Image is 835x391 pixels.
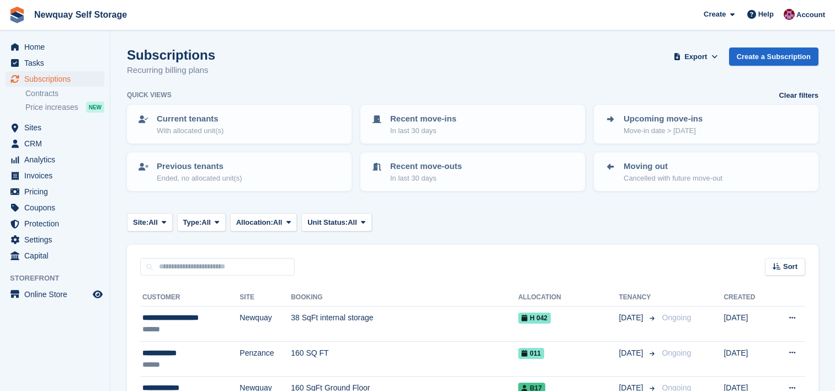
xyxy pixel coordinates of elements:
p: With allocated unit(s) [157,125,224,136]
span: Storefront [10,273,110,284]
a: Clear filters [779,90,818,101]
span: Capital [24,248,91,263]
button: Type: All [177,213,226,231]
a: Newquay Self Storage [30,6,131,24]
p: Recurring billing plans [127,64,215,77]
span: Type: [183,217,202,228]
a: Price increases NEW [25,101,104,113]
span: Allocation: [236,217,273,228]
a: Preview store [91,288,104,301]
img: Paul Upson [784,9,795,20]
th: Created [724,289,770,307]
button: Allocation: All [230,213,297,231]
span: Help [758,9,774,20]
p: Recent move-outs [390,160,462,173]
td: 38 SqFt internal storage [291,307,518,342]
h1: Subscriptions [127,47,215,62]
span: Export [684,51,707,62]
a: menu [6,168,104,183]
td: Penzance [240,341,291,377]
th: Customer [140,289,240,307]
span: Protection [24,216,91,231]
a: menu [6,120,104,135]
a: Recent move-ins In last 30 days [361,106,584,142]
span: Sort [783,261,797,272]
a: Moving out Cancelled with future move-out [595,154,817,190]
a: menu [6,136,104,151]
span: Tasks [24,55,91,71]
span: All [148,217,158,228]
a: menu [6,248,104,263]
a: menu [6,184,104,199]
span: Sites [24,120,91,135]
div: NEW [86,102,104,113]
span: Account [796,9,825,20]
span: Analytics [24,152,91,167]
th: Site [240,289,291,307]
span: [DATE] [619,347,645,359]
span: Site: [133,217,148,228]
td: [DATE] [724,341,770,377]
a: menu [6,55,104,71]
span: Home [24,39,91,55]
td: Newquay [240,307,291,342]
a: Contracts [25,88,104,99]
span: Invoices [24,168,91,183]
a: Previous tenants Ended, no allocated unit(s) [128,154,350,190]
button: Export [672,47,720,66]
span: Settings [24,232,91,247]
span: Coupons [24,200,91,215]
span: Price increases [25,102,78,113]
a: menu [6,287,104,302]
span: Ongoing [662,348,691,357]
a: menu [6,152,104,167]
button: Unit Status: All [301,213,371,231]
span: 011 [518,348,544,359]
span: [DATE] [619,312,645,324]
a: Create a Subscription [729,47,818,66]
p: In last 30 days [390,125,456,136]
a: Recent move-outs In last 30 days [361,154,584,190]
span: All [201,217,211,228]
h6: Quick views [127,90,172,100]
p: Ended, no allocated unit(s) [157,173,242,184]
p: Cancelled with future move-out [624,173,722,184]
p: Recent move-ins [390,113,456,125]
a: menu [6,216,104,231]
td: [DATE] [724,307,770,342]
p: In last 30 days [390,173,462,184]
a: Upcoming move-ins Move-in date > [DATE] [595,106,817,142]
td: 160 SQ FT [291,341,518,377]
span: All [348,217,357,228]
p: Upcoming move-ins [624,113,703,125]
span: All [273,217,283,228]
a: menu [6,71,104,87]
th: Booking [291,289,518,307]
span: Online Store [24,287,91,302]
p: Move-in date > [DATE] [624,125,703,136]
button: Site: All [127,213,173,231]
a: Current tenants With allocated unit(s) [128,106,350,142]
p: Current tenants [157,113,224,125]
span: CRM [24,136,91,151]
span: Ongoing [662,313,691,322]
p: Previous tenants [157,160,242,173]
th: Tenancy [619,289,657,307]
a: menu [6,200,104,215]
span: Unit Status: [307,217,348,228]
span: Subscriptions [24,71,91,87]
img: stora-icon-8386f47178a22dfd0bd8f6a31ec36ba5ce8667c1dd55bd0f319d3a0aa187defe.svg [9,7,25,23]
span: Create [704,9,726,20]
p: Moving out [624,160,722,173]
span: H 042 [518,313,551,324]
a: menu [6,39,104,55]
th: Allocation [518,289,619,307]
span: Pricing [24,184,91,199]
a: menu [6,232,104,247]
